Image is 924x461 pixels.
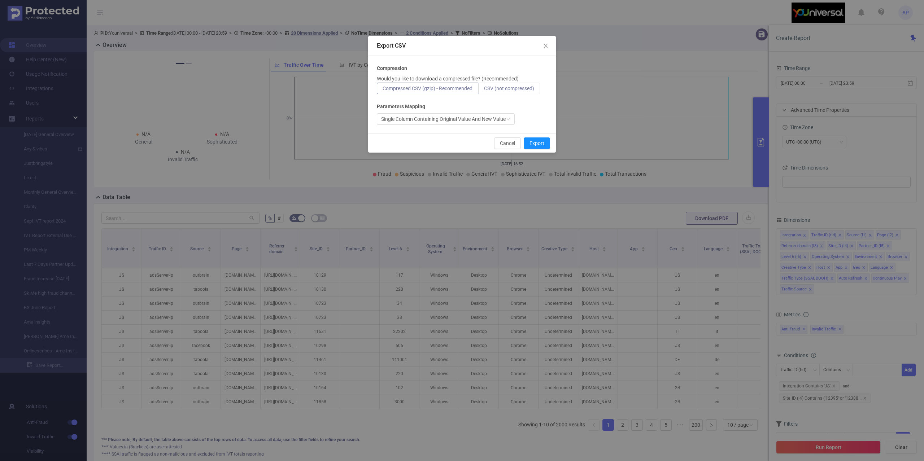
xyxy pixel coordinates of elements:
b: Parameters Mapping [377,103,425,110]
i: icon: close [543,43,549,49]
b: Compression [377,65,407,72]
p: Would you like to download a compressed file? (Recommended) [377,75,519,83]
button: Cancel [494,137,521,149]
i: icon: down [506,117,510,122]
span: Compressed CSV (gzip) - Recommended [383,85,472,91]
button: Close [536,36,556,56]
span: CSV (not compressed) [484,85,534,91]
div: Export CSV [377,42,547,50]
div: Single Column Containing Original Value And New Value [381,114,506,124]
button: Export [524,137,550,149]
